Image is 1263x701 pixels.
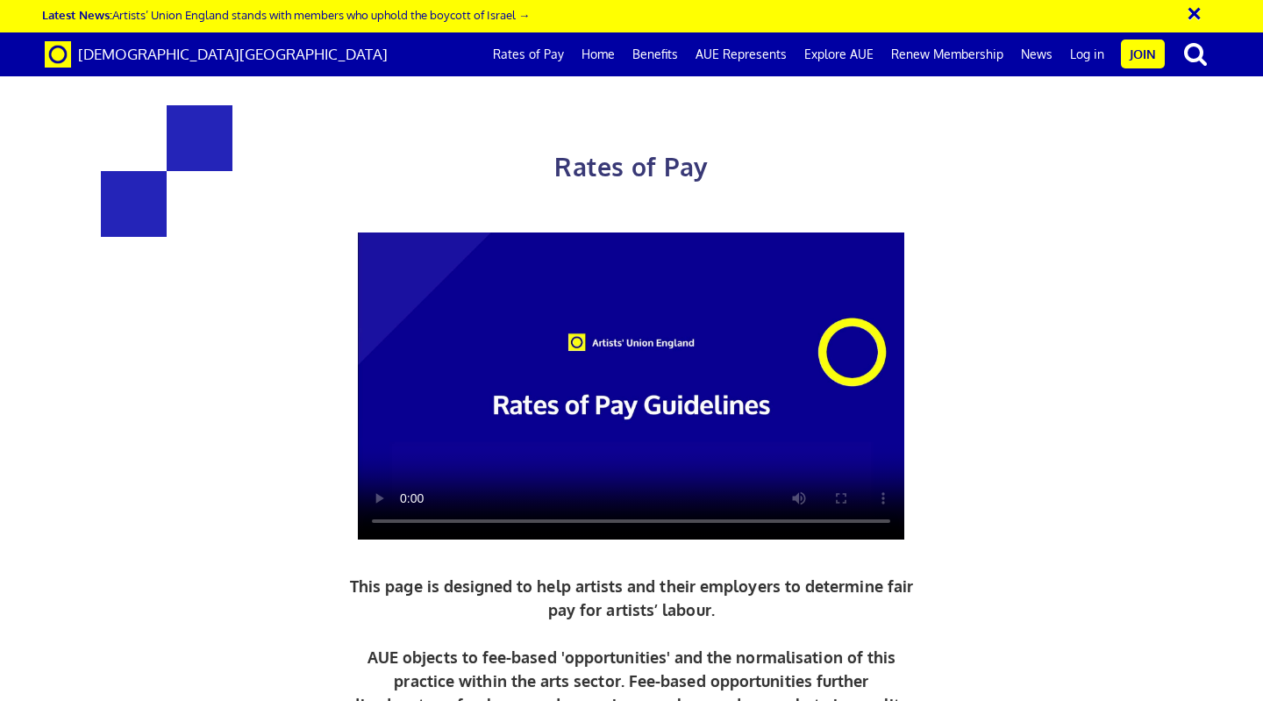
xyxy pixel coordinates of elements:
[1012,32,1061,76] a: News
[32,32,401,76] a: Brand [DEMOGRAPHIC_DATA][GEOGRAPHIC_DATA]
[42,7,112,22] strong: Latest News:
[687,32,796,76] a: AUE Represents
[573,32,624,76] a: Home
[554,151,708,182] span: Rates of Pay
[796,32,882,76] a: Explore AUE
[42,7,530,22] a: Latest News:Artists’ Union England stands with members who uphold the boycott of Israel →
[1061,32,1113,76] a: Log in
[78,45,388,63] span: [DEMOGRAPHIC_DATA][GEOGRAPHIC_DATA]
[882,32,1012,76] a: Renew Membership
[484,32,573,76] a: Rates of Pay
[1168,35,1223,72] button: search
[624,32,687,76] a: Benefits
[1121,39,1165,68] a: Join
